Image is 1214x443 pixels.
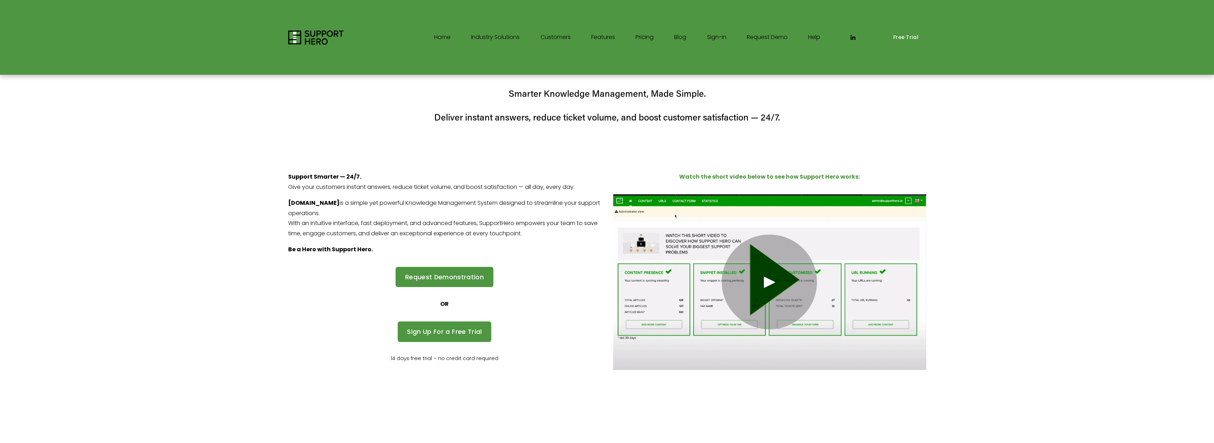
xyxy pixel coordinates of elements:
[849,34,856,41] a: LinkedIn
[288,30,344,45] img: Support Hero
[747,32,788,43] a: Request Demo
[808,32,820,43] a: Help
[434,32,451,43] a: Home
[288,199,340,207] strong: [DOMAIN_NAME]
[591,32,615,43] a: Features
[679,173,860,181] strong: Watch the short video below to see how Support Hero works:
[288,87,926,100] h4: Smarter Knowledge Management, Made Simple.
[636,32,654,43] a: Pricing
[541,32,571,43] a: Customers
[288,245,373,253] strong: Be a Hero with Support Hero.
[398,321,491,342] a: Sign Up For a Free Trial
[471,32,520,43] span: Industry Solutions
[885,29,926,46] a: Free Trial
[288,173,361,181] strong: Support Smarter — 24/7.
[471,32,520,43] a: folder dropdown
[707,32,726,43] a: Sign-in
[396,267,493,287] a: Request Demonstration
[288,172,601,192] p: Give your customers instant answers, reduce ticket volume, and boost satisfaction — all day, ever...
[674,32,686,43] a: Blog
[288,198,601,239] p: is a simple yet powerful Knowledge Management System designed to streamline your support operatio...
[761,274,778,291] div: Play
[288,354,601,363] p: 14 days free trial – no credit card required
[440,300,449,308] strong: OR
[288,111,926,123] h4: Deliver instant answers, reduce ticket volume, and boost customer satisfaction — 24/7.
